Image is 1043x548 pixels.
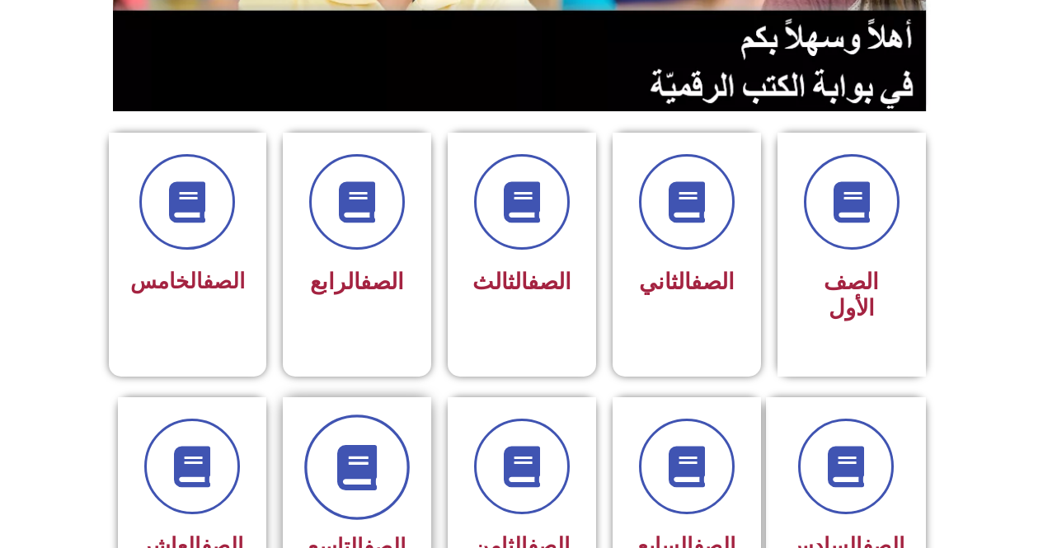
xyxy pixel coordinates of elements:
[691,269,735,295] a: الصف
[472,269,571,295] span: الثالث
[203,269,245,293] a: الصف
[310,269,404,295] span: الرابع
[360,269,404,295] a: الصف
[130,269,245,293] span: الخامس
[824,269,879,321] span: الصف الأول
[528,269,571,295] a: الصف
[639,269,735,295] span: الثاني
